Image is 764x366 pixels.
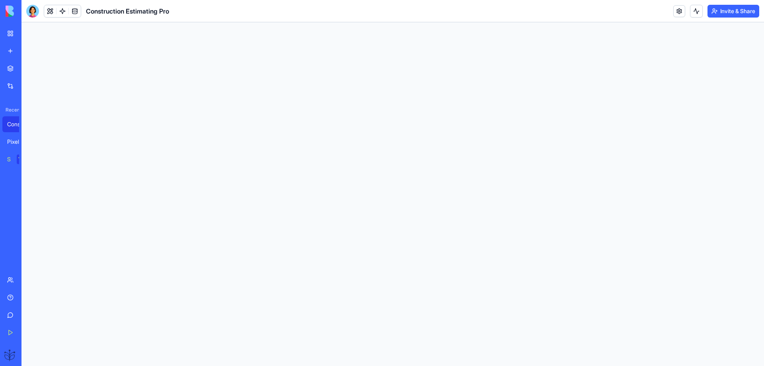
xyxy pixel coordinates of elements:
a: Construction Estimating Pro [2,116,34,132]
a: Social Media Content GeneratorTRY [2,151,34,167]
img: ACg8ocJXc4biGNmL-6_84M9niqKohncbsBQNEji79DO8k46BE60Re2nP=s96-c [4,348,17,361]
div: PixelCraft Studio [7,138,29,146]
div: TRY [17,155,29,164]
img: logo [6,6,55,17]
a: PixelCraft Studio [2,134,34,150]
button: Invite & Share [707,5,759,18]
span: Recent [2,107,19,113]
iframe: To enrich screen reader interactions, please activate Accessibility in Grammarly extension settings [21,22,764,366]
div: Social Media Content Generator [7,155,11,163]
div: Construction Estimating Pro [7,120,29,128]
span: Construction Estimating Pro [86,6,169,16]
